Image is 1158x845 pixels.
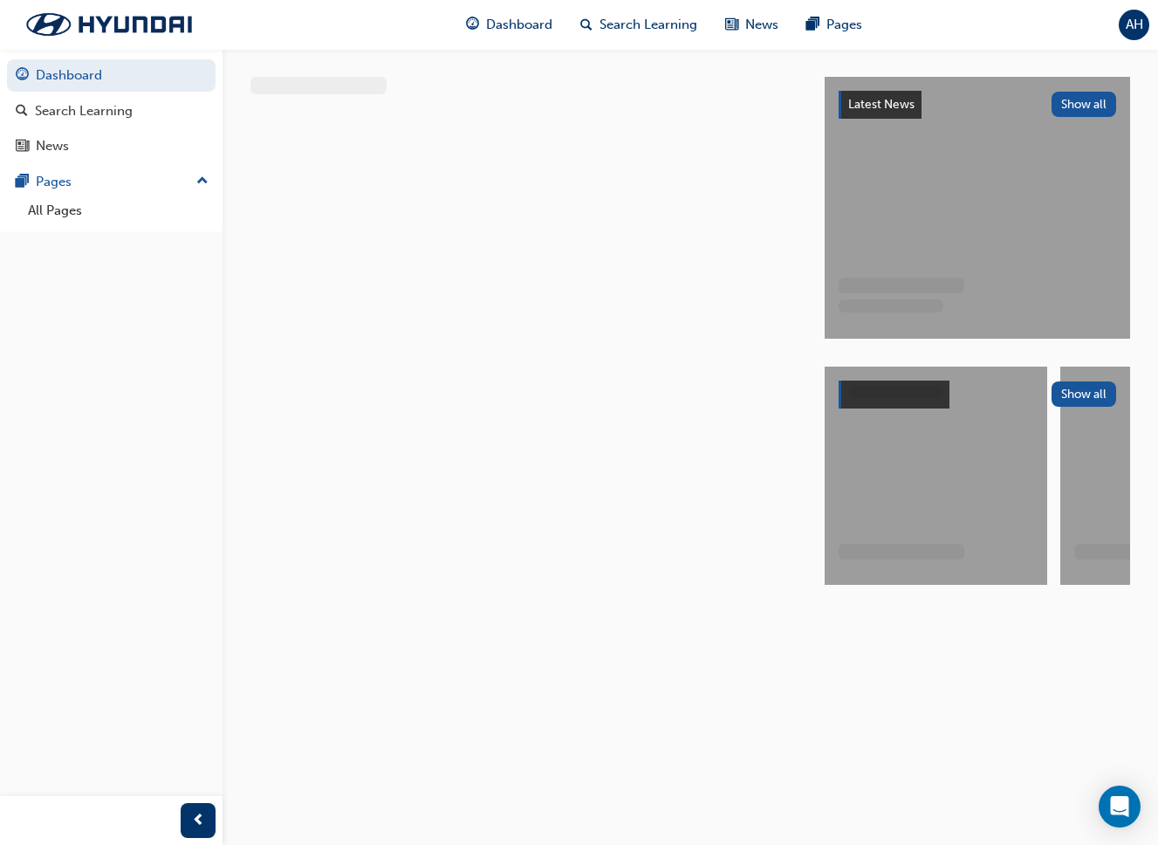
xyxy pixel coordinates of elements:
span: prev-icon [192,810,205,832]
span: guage-icon [16,68,29,84]
span: AH [1126,15,1143,35]
span: Search Learning [600,15,697,35]
div: Pages [36,172,72,192]
a: News [7,130,216,162]
button: DashboardSearch LearningNews [7,56,216,166]
span: Dashboard [486,15,552,35]
span: Pages [826,15,862,35]
a: Dashboard [7,59,216,92]
div: Open Intercom Messenger [1099,786,1141,828]
button: Pages [7,166,216,198]
button: Show all [1052,92,1117,117]
span: news-icon [725,14,738,36]
span: guage-icon [466,14,479,36]
a: search-iconSearch Learning [566,7,711,43]
a: Show all [839,381,1116,409]
span: pages-icon [16,175,29,190]
span: Latest News [848,97,915,112]
span: search-icon [16,104,28,120]
div: News [36,136,69,156]
button: AH [1119,10,1149,40]
span: News [745,15,778,35]
a: pages-iconPages [792,7,876,43]
span: pages-icon [806,14,819,36]
div: Search Learning [35,101,133,121]
a: All Pages [21,197,216,224]
span: up-icon [196,170,209,193]
a: guage-iconDashboard [452,7,566,43]
button: Show all [1052,381,1117,407]
img: Trak [9,6,209,43]
a: Latest NewsShow all [839,91,1116,119]
a: news-iconNews [711,7,792,43]
span: search-icon [580,14,593,36]
a: Search Learning [7,95,216,127]
span: news-icon [16,139,29,155]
